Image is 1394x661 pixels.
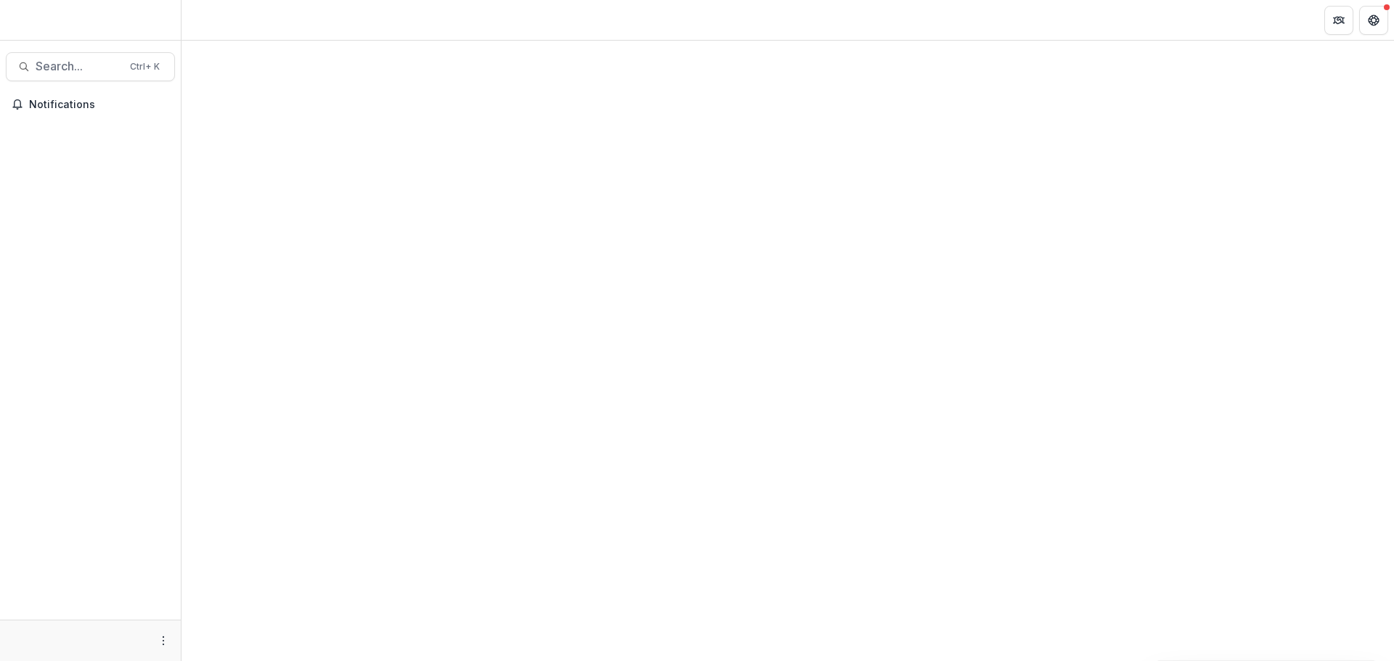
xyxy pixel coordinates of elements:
[127,59,163,75] div: Ctrl + K
[1324,6,1353,35] button: Partners
[155,632,172,649] button: More
[6,93,175,116] button: Notifications
[29,99,169,111] span: Notifications
[1359,6,1388,35] button: Get Help
[187,9,249,30] nav: breadcrumb
[36,59,121,73] span: Search...
[6,52,175,81] button: Search...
